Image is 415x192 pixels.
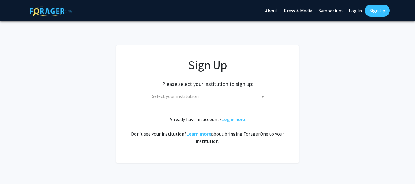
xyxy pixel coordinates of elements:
h2: Please select your institution to sign up: [162,81,253,87]
span: Select your institution [149,90,268,103]
a: Sign Up [365,5,390,17]
h1: Sign Up [129,58,286,72]
a: Log in here [221,116,245,122]
span: Select your institution [147,90,268,103]
span: Select your institution [152,93,199,99]
img: ForagerOne Logo [30,6,72,16]
div: Already have an account? . Don't see your institution? about bringing ForagerOne to your institut... [129,116,286,145]
a: Learn more about bringing ForagerOne to your institution [187,131,211,137]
